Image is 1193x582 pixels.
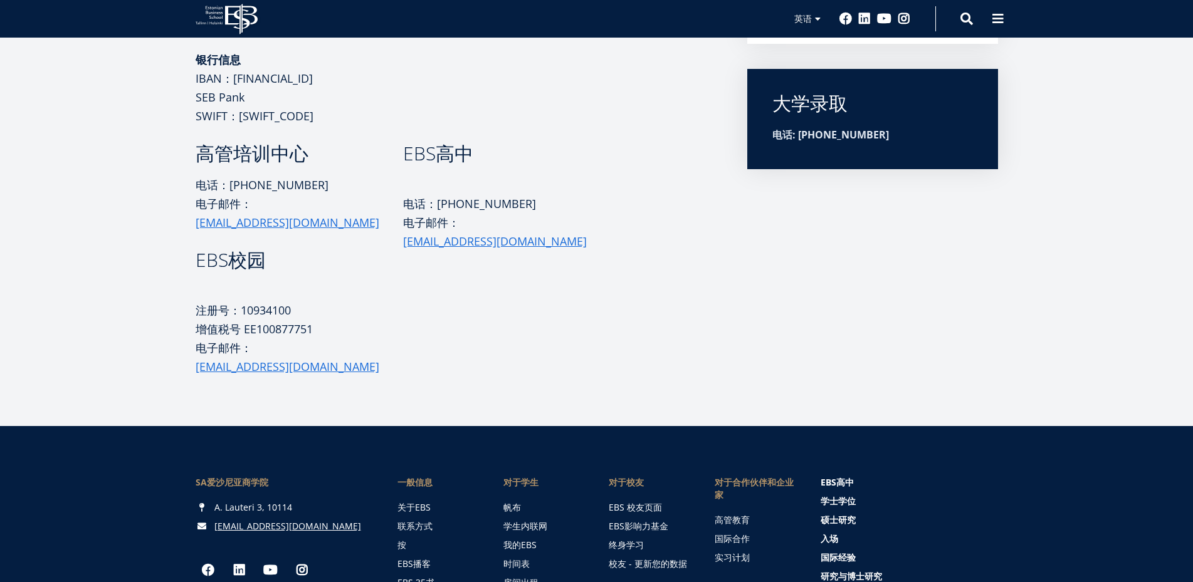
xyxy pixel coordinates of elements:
font: IBAN：[FINANCIAL_ID] [196,71,313,86]
font: SWIFT：[SWIFT_CODE] [196,108,313,123]
a: 实习计划 [715,551,796,564]
a: 联系方式 [397,520,478,533]
font: 校友 - 更新您的数据 [609,558,687,569]
font: 时间表 [503,558,530,569]
font: 增值税号 EE100877751 [196,321,313,336]
a: [EMAIL_ADDRESS][DOMAIN_NAME] [196,213,379,232]
font: [EMAIL_ADDRESS][DOMAIN_NAME] [196,359,379,374]
font: 按 [397,539,406,551]
font: [EMAIL_ADDRESS][DOMAIN_NAME] [403,234,587,249]
font: EBS校园 [196,247,266,273]
a: [EMAIL_ADDRESS][DOMAIN_NAME] [196,357,379,376]
a: 我的EBS [503,539,584,551]
a: 学士学位 [821,495,998,507]
font: EBS高中 [821,476,854,488]
a: [EMAIL_ADDRESS][DOMAIN_NAME] [214,520,361,533]
font: 对于合作伙伴和企业家 [715,476,794,501]
font: 硕士研究 [821,514,856,526]
a: 帆布 [503,501,584,514]
a: 硕士研究 [821,514,998,526]
font: EBS高中 [403,140,473,166]
font: 电子邮件： [196,196,252,211]
font: EBS播客 [397,558,431,569]
font: 一般信息 [397,476,433,488]
font: 我的EBS [503,539,537,551]
a: 学生内联网 [503,520,584,533]
font: 国际合作 [715,533,750,544]
a: 终身学习 [609,539,690,551]
a: 按 [397,539,478,551]
font: 高管培训中心 [196,140,308,166]
a: 时间表 [503,558,584,570]
font: 入场 [821,533,838,544]
font: 银行信息 [196,52,241,67]
font: 联系方式 [397,520,433,532]
font: 电话：[PHONE_NUMBER] [196,177,328,192]
font: 关于EBS [397,501,431,513]
a: EBS 校友页面 [609,501,690,514]
font: A. Lauteri 3, 10114 [214,501,292,513]
a: 对于学生 [503,476,584,489]
font: 对于校友 [609,476,644,488]
font: 高管教育 [715,514,750,526]
font: 电话: [PHONE_NUMBER] [772,128,889,142]
font: 终身学习 [609,539,644,551]
a: 国际经验 [821,551,998,564]
font: 学士学位 [821,495,856,507]
font: 研究与博士研究 [821,570,882,582]
font: 大学录取 [772,90,848,116]
a: [EMAIL_ADDRESS][DOMAIN_NAME] [403,232,587,251]
font: 帆布 [503,501,521,513]
a: 国际合作 [715,533,796,545]
font: 注册号：10934100 [196,303,291,318]
font: 国际经验 [821,551,856,563]
a: 入场 [821,533,998,545]
a: EBS播客 [397,558,478,570]
a: EBS影响力基金 [609,520,690,533]
font: 对于学生 [503,476,539,488]
font: SA爱沙尼亚商学院 [196,476,268,488]
font: EBS影响力基金 [609,520,668,532]
a: EBS高中 [821,476,998,489]
font: 电子邮件： [403,215,460,230]
a: 关于EBS [397,501,478,514]
font: 电子邮件： [196,340,252,355]
font: SEB Pank [196,90,244,105]
font: 电话：[PHONE_NUMBER] [403,196,536,211]
font: EBS 校友页面 [609,501,662,513]
font: 实习计划 [715,551,750,563]
a: 高管教育 [715,514,796,526]
font: 学生内联网 [503,520,547,532]
font: [EMAIL_ADDRESS][DOMAIN_NAME] [196,215,379,230]
font: [EMAIL_ADDRESS][DOMAIN_NAME] [214,520,361,532]
a: 校友 - 更新您的数据 [609,558,690,570]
